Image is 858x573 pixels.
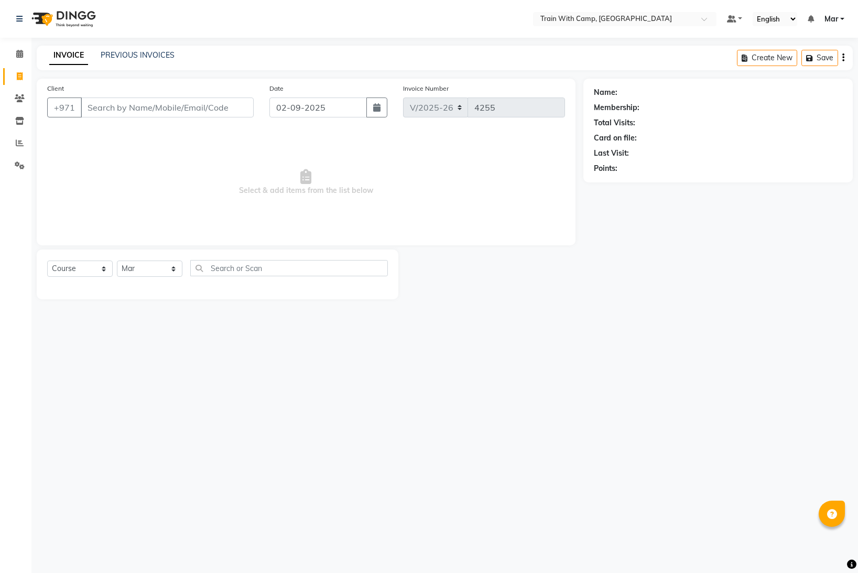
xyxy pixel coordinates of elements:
a: PREVIOUS INVOICES [101,50,175,60]
div: Name: [594,87,617,98]
img: logo [27,4,99,34]
div: Total Visits: [594,117,635,128]
div: Points: [594,163,617,174]
a: INVOICE [49,46,88,65]
input: Search or Scan [190,260,388,276]
label: Client [47,84,64,93]
input: Search by Name/Mobile/Email/Code [81,98,254,117]
label: Date [269,84,284,93]
button: Create New [737,50,797,66]
div: Last Visit: [594,148,629,159]
div: Card on file: [594,133,637,144]
label: Invoice Number [403,84,449,93]
button: Save [801,50,838,66]
span: Mar [824,14,838,25]
span: Select & add items from the list below [47,130,565,235]
button: +971 [47,98,82,117]
div: Membership: [594,102,639,113]
iframe: chat widget [814,531,848,563]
